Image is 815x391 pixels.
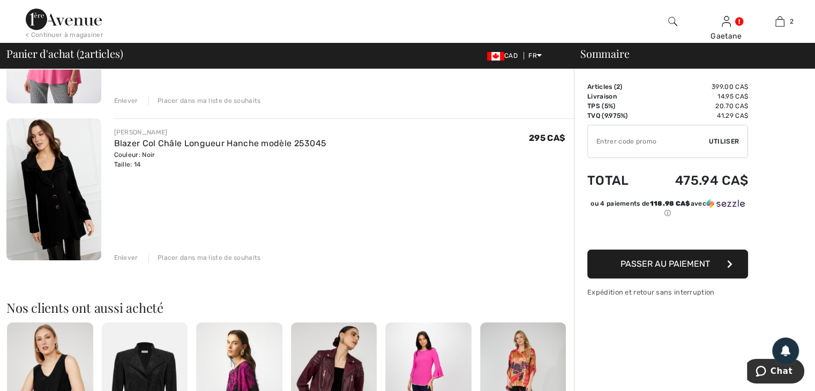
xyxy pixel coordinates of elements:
[587,222,748,246] iframe: PayPal-paypal
[668,15,677,28] img: recherche
[26,30,103,40] div: < Continuer à magasiner
[114,150,327,169] div: Couleur: Noir Taille: 14
[646,111,748,121] td: 41.29 CA$
[587,162,646,199] td: Total
[79,46,85,59] span: 2
[114,127,327,137] div: [PERSON_NAME]
[148,96,261,106] div: Placer dans ma liste de souhaits
[6,301,574,314] h2: Nos clients ont aussi acheté
[790,17,794,26] span: 2
[567,48,809,59] div: Sommaire
[587,82,646,92] td: Articles ( )
[529,133,565,143] span: 295 CA$
[587,199,748,218] div: ou 4 paiements de avec
[487,52,504,61] img: Canadian Dollar
[706,199,745,208] img: Sezzle
[616,83,620,91] span: 2
[722,15,731,28] img: Mes infos
[587,287,748,297] div: Expédition et retour sans interruption
[620,259,710,269] span: Passer au paiement
[649,200,690,207] span: 118.98 CA$
[722,16,731,26] a: Se connecter
[6,48,123,59] span: Panier d'achat ( articles)
[6,118,101,260] img: Blazer Col Châle Longueur Hanche modèle 253045
[587,199,748,222] div: ou 4 paiements de118.98 CA$avecSezzle Cliquez pour en savoir plus sur Sezzle
[747,359,804,386] iframe: Ouvre un widget dans lequel vous pouvez chatter avec l’un de nos agents
[587,111,646,121] td: TVQ (9.975%)
[114,138,327,148] a: Blazer Col Châle Longueur Hanche modèle 253045
[26,9,102,30] img: 1ère Avenue
[587,101,646,111] td: TPS (5%)
[487,52,522,59] span: CAD
[114,253,138,262] div: Enlever
[700,31,752,42] div: Gaetane
[646,92,748,101] td: 14.95 CA$
[587,92,646,101] td: Livraison
[587,250,748,279] button: Passer au paiement
[709,137,739,146] span: Utiliser
[646,162,748,199] td: 475.94 CA$
[588,125,709,157] input: Code promo
[148,253,261,262] div: Placer dans ma liste de souhaits
[114,96,138,106] div: Enlever
[646,82,748,92] td: 399.00 CA$
[775,15,784,28] img: Mon panier
[646,101,748,111] td: 20.70 CA$
[528,52,542,59] span: FR
[753,15,806,28] a: 2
